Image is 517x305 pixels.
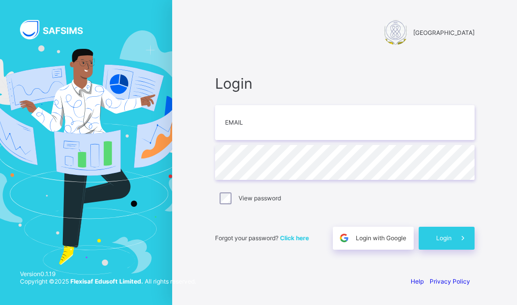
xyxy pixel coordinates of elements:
[413,29,475,36] span: [GEOGRAPHIC_DATA]
[436,234,452,242] span: Login
[20,270,196,278] span: Version 0.1.19
[430,278,470,285] a: Privacy Policy
[70,278,143,285] strong: Flexisaf Edusoft Limited.
[356,234,406,242] span: Login with Google
[411,278,424,285] a: Help
[20,20,95,39] img: SAFSIMS Logo
[215,234,309,242] span: Forgot your password?
[239,194,281,202] label: View password
[215,75,475,92] span: Login
[338,232,350,244] img: google.396cfc9801f0270233282035f929180a.svg
[280,234,309,242] a: Click here
[20,278,196,285] span: Copyright © 2025 All rights reserved.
